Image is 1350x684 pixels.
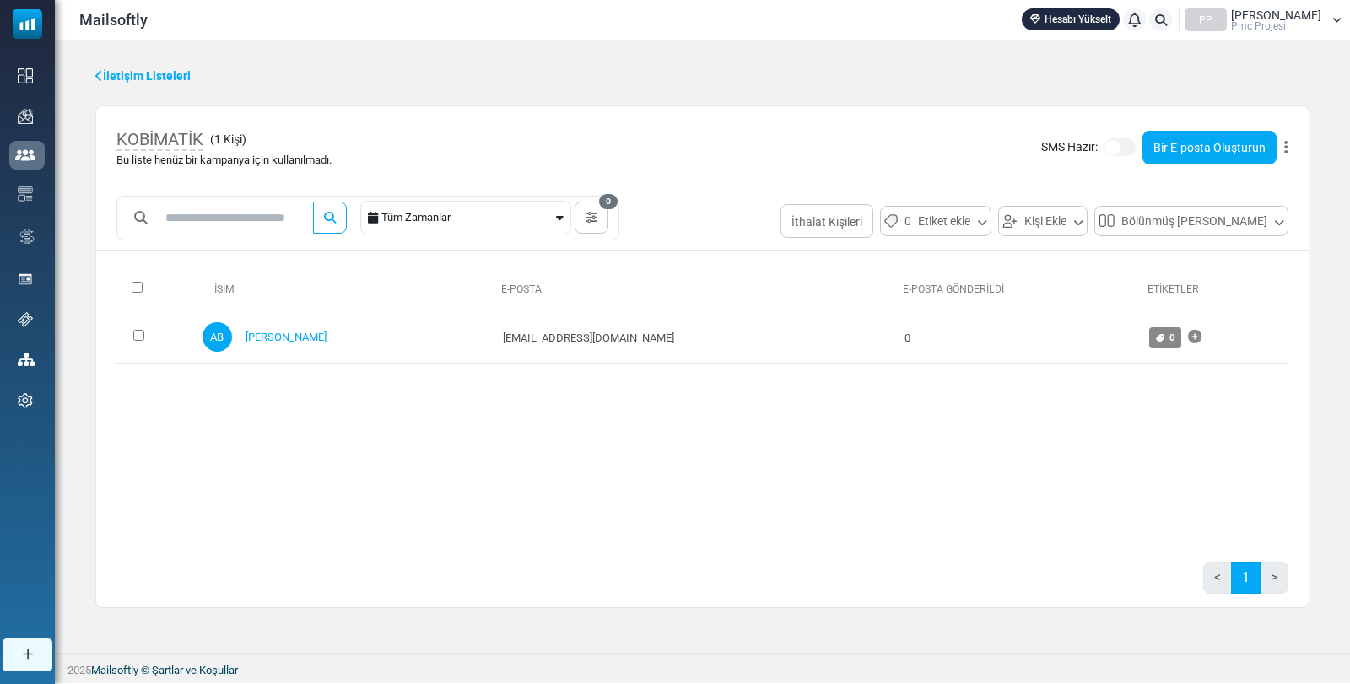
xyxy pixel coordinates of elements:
[103,69,191,83] font: İletişim Listeleri
[246,331,327,343] a: [PERSON_NAME]
[18,186,33,202] img: email-templates-icon.svg
[1142,131,1277,164] a: Bir E-posta Oluşturun
[13,9,42,39] img: mailsoftly_icon_blue_white.svg
[116,129,203,149] font: KOBİMATİK
[18,227,36,246] img: workflow.svg
[791,215,862,229] font: İthalat Kişileri
[18,109,33,124] img: campaigns-icon.png
[1153,142,1266,155] font: Bir E-posta Oluşturun
[79,11,148,29] font: Mailsoftly
[214,283,235,295] font: İsim
[1185,8,1342,31] a: PP [PERSON_NAME] Pmc Projesi
[1231,8,1321,22] font: [PERSON_NAME]
[904,331,910,343] font: 0
[503,331,674,343] font: [EMAIL_ADDRESS][DOMAIN_NAME]
[1199,14,1212,26] font: PP
[1169,331,1175,343] font: 0
[381,211,451,224] font: Tüm Zamanlar
[1231,20,1286,32] font: Pmc Projesi
[1045,13,1111,25] font: Hesabı Yükselt
[904,214,911,228] font: 0
[210,132,214,146] font: (
[1203,562,1288,607] nav: Sayfa
[18,272,33,287] img: landing_pages.svg
[1188,320,1201,354] a: Etiket Ekle
[152,664,238,676] a: Şartlar ve Koşullar
[15,149,35,161] img: contacts-icon-active.svg
[918,215,970,229] font: Etiket ekle
[998,206,1088,235] button: Kişi Ekle
[1022,8,1120,30] a: Hesabı Yükselt
[18,68,33,83] img: dashboard-icon.svg
[1147,283,1199,295] font: Etiketler
[214,132,242,146] font: 1 Kişi
[1121,215,1267,229] font: Bölünmüş [PERSON_NAME]
[95,67,191,85] a: İletişim Listeleri
[152,664,238,676] span: çeviri eksik: en.layouts.footer.terms_and_conditions
[201,283,235,295] a: İsim
[67,664,91,676] font: 2025
[575,202,608,234] button: 0
[116,153,332,166] font: Bu liste henüz bir kampanya için kullanılmadı.
[880,206,991,235] button: 0Etiket ekle
[1094,206,1288,235] button: Bölünmüş [PERSON_NAME]
[91,664,149,676] a: Mailsoftly ©
[18,312,33,327] img: support-icon.svg
[903,283,1004,295] a: E-posta gönderildi
[1242,569,1250,585] font: 1
[1041,140,1098,153] font: SMS Hazır:
[18,393,33,408] img: settings-icon.svg
[1231,562,1261,594] a: 1
[210,331,224,343] font: AB
[1024,215,1066,229] font: Kişi Ekle
[606,196,611,207] font: 0
[501,283,542,295] a: E-posta
[780,204,873,238] button: İthalat Kişileri
[242,132,246,146] font: )
[1149,327,1181,348] a: 0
